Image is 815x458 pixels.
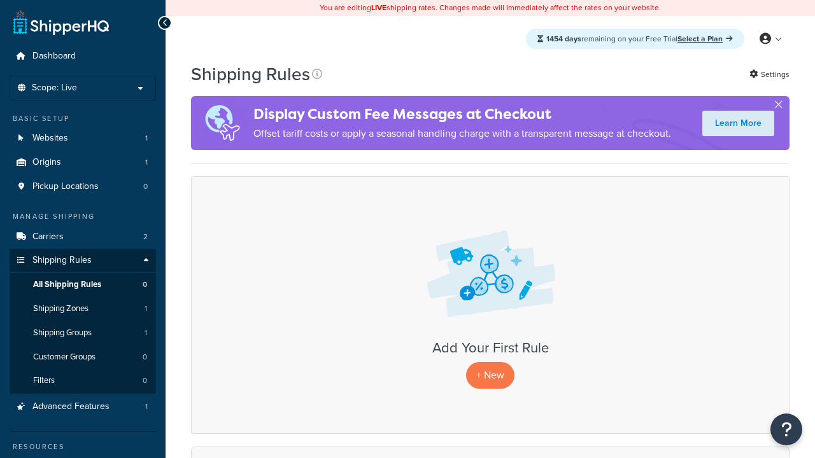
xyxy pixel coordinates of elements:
[466,362,514,388] p: + New
[32,157,61,168] span: Origins
[10,321,156,345] li: Shipping Groups
[10,45,156,68] a: Dashboard
[33,375,55,386] span: Filters
[143,181,148,192] span: 0
[145,157,148,168] span: 1
[10,345,156,369] li: Customer Groups
[10,211,156,222] div: Manage Shipping
[145,133,148,144] span: 1
[10,225,156,249] li: Carriers
[32,401,110,412] span: Advanced Features
[32,181,99,192] span: Pickup Locations
[33,352,96,363] span: Customer Groups
[204,340,776,356] h3: Add Your First Rule
[143,352,147,363] span: 0
[749,66,790,83] a: Settings
[253,104,671,125] h4: Display Custom Fee Messages at Checkout
[371,2,386,13] b: LIVE
[32,255,92,266] span: Shipping Rules
[33,279,101,290] span: All Shipping Rules
[32,133,68,144] span: Websites
[10,249,156,394] li: Shipping Rules
[10,225,156,249] a: Carriers 2
[10,175,156,198] a: Pickup Locations 0
[13,10,109,35] a: ShipperHQ Home
[10,127,156,150] a: Websites 1
[143,279,147,290] span: 0
[10,151,156,174] a: Origins 1
[10,395,156,419] a: Advanced Features 1
[10,273,156,296] a: All Shipping Rules 0
[10,297,156,321] li: Shipping Zones
[526,29,744,49] div: remaining on your Free Trial
[10,369,156,392] li: Filters
[145,303,147,314] span: 1
[10,113,156,124] div: Basic Setup
[10,127,156,150] li: Websites
[10,345,156,369] a: Customer Groups 0
[10,321,156,345] a: Shipping Groups 1
[10,297,156,321] a: Shipping Zones 1
[33,303,89,314] span: Shipping Zones
[10,273,156,296] li: All Shipping Rules
[32,232,64,242] span: Carriers
[10,395,156,419] li: Advanced Features
[10,369,156,392] a: Filters 0
[10,441,156,452] div: Resources
[145,401,148,412] span: 1
[10,175,156,198] li: Pickup Locations
[546,33,581,45] strong: 1454 days
[33,328,92,338] span: Shipping Groups
[32,83,77,94] span: Scope: Live
[143,375,147,386] span: 0
[145,328,147,338] span: 1
[702,111,774,136] a: Learn More
[253,125,671,142] p: Offset tariff costs or apply a seasonal handling charge with a transparent message at checkout.
[143,232,148,242] span: 2
[191,62,310,87] h1: Shipping Rules
[10,249,156,272] a: Shipping Rules
[770,413,802,445] button: Open Resource Center
[10,151,156,174] li: Origins
[191,96,253,150] img: duties-banner-06bc72dcb5fe05cb3f9472aba00be2ae8eb53ab6f0d8bb03d382ba314ac3c341.png
[677,33,733,45] a: Select a Plan
[32,51,76,62] span: Dashboard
